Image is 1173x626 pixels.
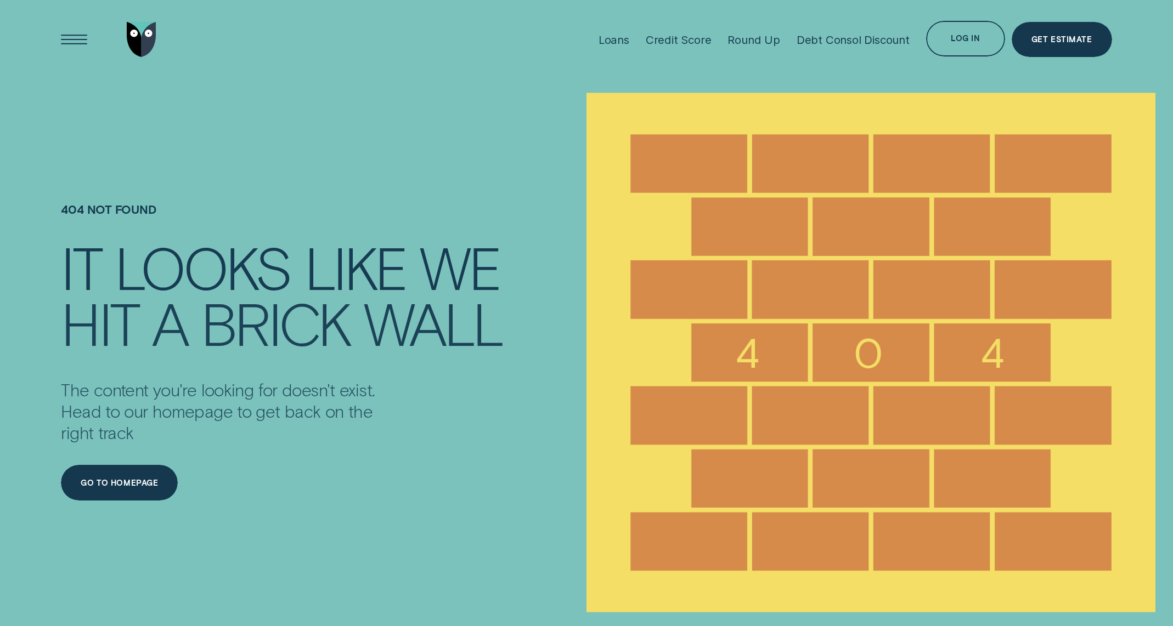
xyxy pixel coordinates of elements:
div: It [61,239,100,294]
div: looks [115,239,291,294]
div: brick [201,295,350,350]
div: Credit Score [646,33,712,47]
div: Round Up [728,33,780,47]
div: hit [61,295,138,350]
div: Debt Consol Discount [797,33,910,47]
div: Loans [599,33,629,47]
a: Get Estimate [1012,22,1112,58]
div: we [420,239,500,294]
button: Go to homepage [61,465,178,500]
img: Wisr [127,22,156,58]
h1: 404 NOT FOUND [61,202,586,238]
div: like [304,239,407,294]
div: wall [364,295,503,350]
h4: It looks like we hit a brick wall [61,238,535,349]
img: 404 NOT FOUND [586,79,1155,626]
button: Log in [926,21,1005,56]
div: The content you're looking for doesn't exist. Head to our homepage to get back on the right track [61,352,403,443]
div: a [152,295,187,350]
button: Open Menu [57,22,92,58]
